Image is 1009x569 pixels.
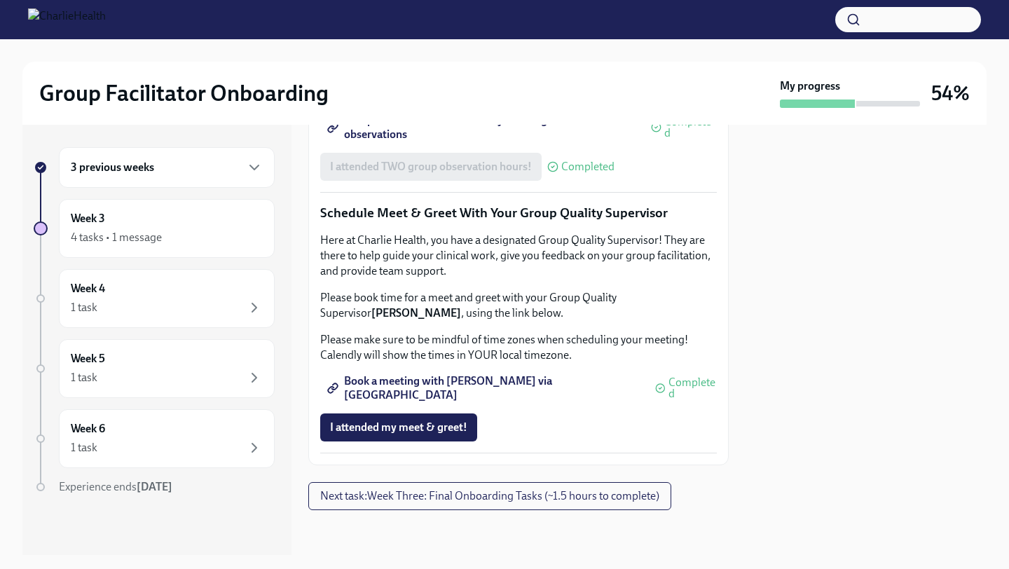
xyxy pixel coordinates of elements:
[71,211,105,226] h6: Week 3
[71,230,162,245] div: 4 tasks • 1 message
[34,339,275,398] a: Week 51 task
[330,420,467,434] span: I attended my meet & greet!
[320,489,659,503] span: Next task : Week Three: Final Onboarding Tasks (~1.5 hours to complete)
[320,204,717,222] p: Schedule Meet & Greet With Your Group Quality Supervisor
[664,116,717,139] span: Completed
[71,421,105,437] h6: Week 6
[59,147,275,188] div: 3 previous weeks
[39,79,329,107] h2: Group Facilitator Onboarding
[320,413,477,441] button: I attended my meet & greet!
[320,114,645,142] a: Complete this form to schedule your integrative observations
[330,121,636,135] span: Complete this form to schedule your integrative observations
[137,480,172,493] strong: [DATE]
[308,482,671,510] button: Next task:Week Three: Final Onboarding Tasks (~1.5 hours to complete)
[668,377,717,399] span: Completed
[71,300,97,315] div: 1 task
[34,409,275,468] a: Week 61 task
[71,281,105,296] h6: Week 4
[71,370,97,385] div: 1 task
[330,381,640,395] span: Book a meeting with [PERSON_NAME] via [GEOGRAPHIC_DATA]
[71,440,97,455] div: 1 task
[320,233,717,279] p: Here at Charlie Health, you have a designated Group Quality Supervisor! They are there to help gu...
[780,78,840,94] strong: My progress
[59,480,172,493] span: Experience ends
[320,332,717,363] p: Please make sure to be mindful of time zones when scheduling your meeting! Calendly will show the...
[371,306,461,320] strong: [PERSON_NAME]
[34,199,275,258] a: Week 34 tasks • 1 message
[320,374,650,402] a: Book a meeting with [PERSON_NAME] via [GEOGRAPHIC_DATA]
[34,269,275,328] a: Week 41 task
[561,161,615,172] span: Completed
[28,8,106,31] img: CharlieHealth
[71,160,154,175] h6: 3 previous weeks
[71,351,105,366] h6: Week 5
[931,81,970,106] h3: 54%
[320,290,717,321] p: Please book time for a meet and greet with your Group Quality Supervisor , using the link below.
